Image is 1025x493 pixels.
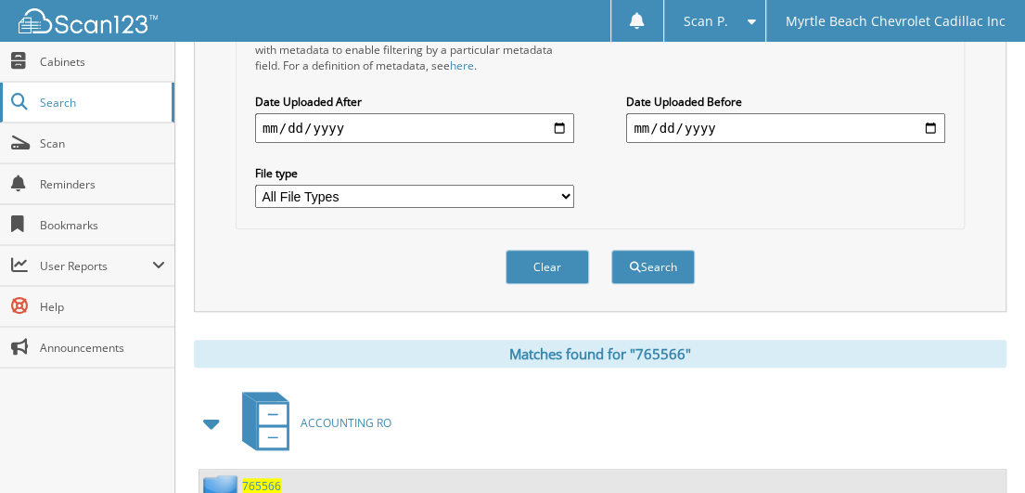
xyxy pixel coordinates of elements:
[19,8,158,33] img: scan123-logo-white.svg
[255,26,574,73] div: All metadata fields are searched by default. Select a cabinet with metadata to enable filtering b...
[255,113,574,143] input: start
[506,250,589,284] button: Clear
[626,113,945,143] input: end
[40,258,152,274] span: User Reports
[611,250,695,284] button: Search
[40,95,162,110] span: Search
[40,340,165,356] span: Announcements
[626,94,945,110] label: Date Uploaded Before
[301,415,391,431] span: ACCOUNTING RO
[255,165,574,181] label: File type
[450,58,474,73] a: here
[786,16,1006,27] span: Myrtle Beach Chevrolet Cadillac Inc
[40,217,165,233] span: Bookmarks
[40,136,165,151] span: Scan
[684,16,728,27] span: Scan P.
[40,176,165,192] span: Reminders
[231,386,391,460] a: ACCOUNTING RO
[40,54,165,70] span: Cabinets
[40,299,165,315] span: Help
[194,340,1006,368] div: Matches found for "765566"
[932,404,1025,493] iframe: Chat Widget
[255,94,574,110] label: Date Uploaded After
